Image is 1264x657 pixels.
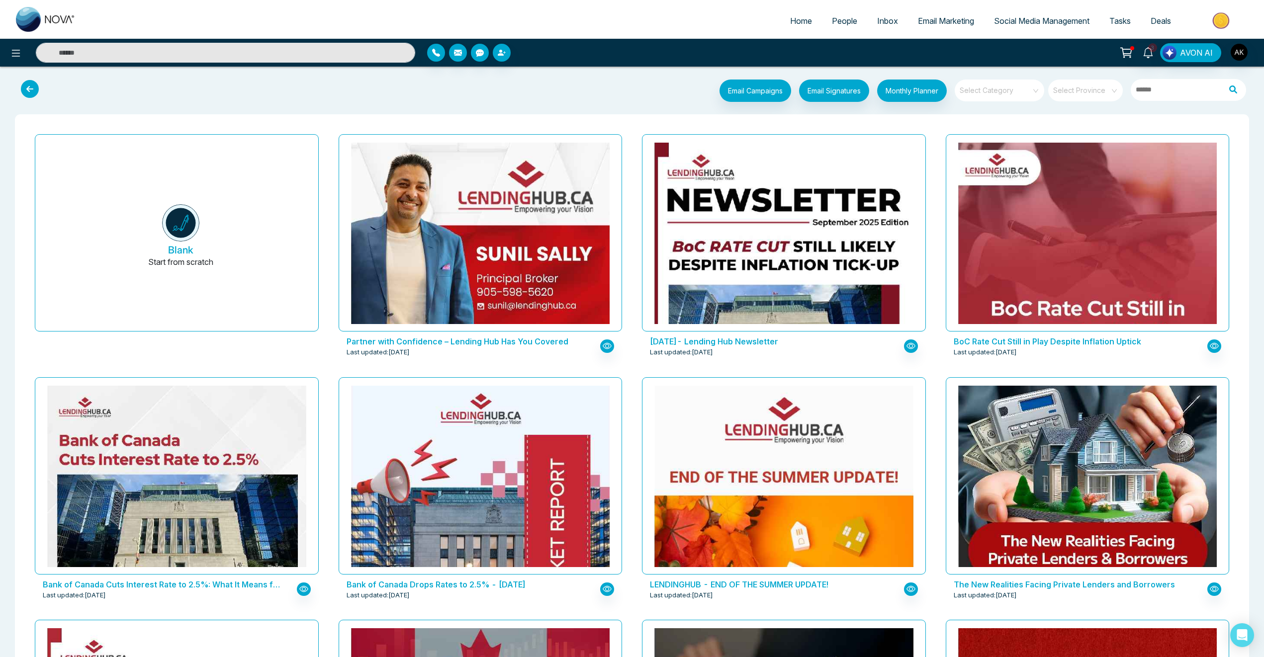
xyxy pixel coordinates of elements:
span: Email Marketing [918,16,974,26]
img: Nova CRM Logo [16,7,76,32]
span: Last updated: [DATE] [954,347,1017,357]
a: Monthly Planner [869,80,947,104]
a: Email Campaigns [712,85,791,95]
a: Deals [1141,11,1181,30]
span: People [832,16,857,26]
img: Lead Flow [1163,46,1176,60]
span: 3 [1148,43,1157,52]
button: Email Signatures [799,80,869,102]
img: Market-place.gif [1186,9,1258,32]
button: BlankStart from scratch [51,143,310,331]
span: Last updated: [DATE] [347,590,410,600]
p: September 2025- Lending Hub Newsletter [650,335,891,347]
span: Last updated: [DATE] [650,347,713,357]
button: Monthly Planner [877,80,947,102]
a: Tasks [1099,11,1141,30]
p: The New Realities Facing Private Lenders and Borrowers [954,578,1195,590]
span: Last updated: [DATE] [954,590,1017,600]
a: 3 [1136,43,1160,61]
p: Bank of Canada Drops Rates to 2.5% - September, 2025 [347,578,588,590]
a: Social Media Management [984,11,1099,30]
span: AVON AI [1180,47,1213,59]
p: Partner with Confidence – Lending Hub Has You Covered [347,335,588,347]
a: Email Marketing [908,11,984,30]
span: Social Media Management [994,16,1089,26]
div: Open Intercom Messenger [1230,623,1254,647]
a: People [822,11,867,30]
a: Home [780,11,822,30]
img: novacrm [162,204,199,242]
span: Home [790,16,812,26]
p: BoC Rate Cut Still in Play Despite Inflation Uptick [954,335,1195,347]
span: Last updated: [DATE] [347,347,410,357]
span: Last updated: [DATE] [650,590,713,600]
h5: Blank [168,244,193,256]
span: Deals [1151,16,1171,26]
p: LENDINGHUB - END OF THE SUMMER UPDATE! [650,578,891,590]
span: Tasks [1109,16,1131,26]
a: Email Signatures [791,80,869,104]
button: AVON AI [1160,43,1221,62]
img: User Avatar [1231,44,1248,61]
span: Last updated: [DATE] [43,590,106,600]
button: Email Campaigns [720,80,791,102]
a: Inbox [867,11,908,30]
p: Start from scratch [148,256,213,280]
p: Bank of Canada Cuts Interest Rate to 2.5%: What It Means for the Market [43,578,284,590]
span: Inbox [877,16,898,26]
